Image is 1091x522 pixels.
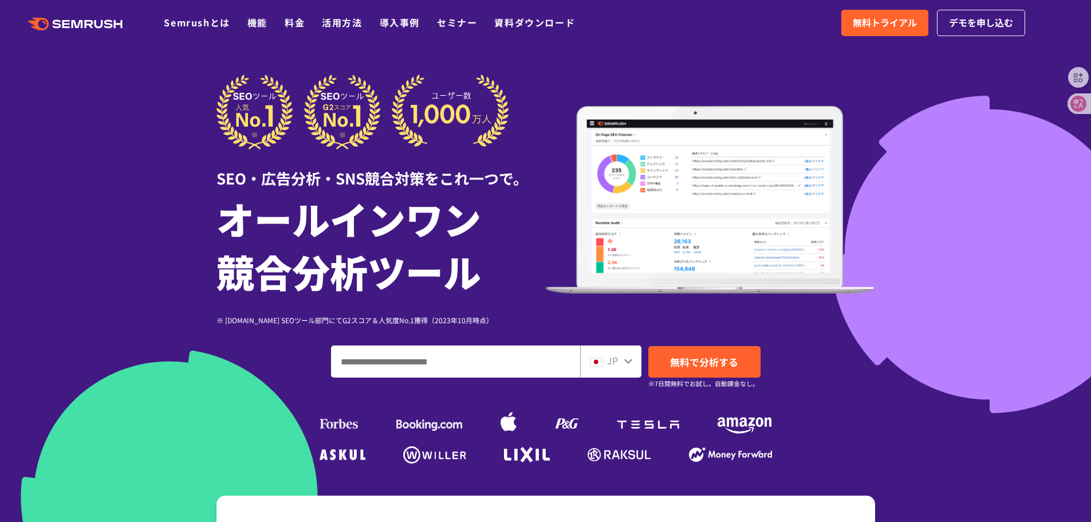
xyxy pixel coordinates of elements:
a: 料金 [285,15,305,29]
h1: オールインワン 競合分析ツール [216,192,546,297]
span: デモを申し込む [949,15,1013,30]
a: 資料ダウンロード [494,15,575,29]
span: 無料トライアル [853,15,917,30]
div: SEO・広告分析・SNS競合対策をこれ一つで。 [216,150,546,189]
div: ※ [DOMAIN_NAME] SEOツール部門にてG2スコア＆人気度No.1獲得（2023年10月時点） [216,315,546,325]
span: JP [607,354,618,367]
a: 導入事例 [380,15,420,29]
a: デモを申し込む [937,10,1025,36]
small: ※7日間無料でお試し。自動課金なし。 [648,378,759,389]
a: セミナー [437,15,477,29]
a: 無料トライアル [841,10,928,36]
span: 無料で分析する [670,355,738,369]
a: 活用方法 [322,15,362,29]
input: ドメイン、キーワードまたはURLを入力してください [332,346,580,377]
a: 無料で分析する [648,346,761,378]
a: 機能 [247,15,267,29]
a: Semrushとは [164,15,230,29]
